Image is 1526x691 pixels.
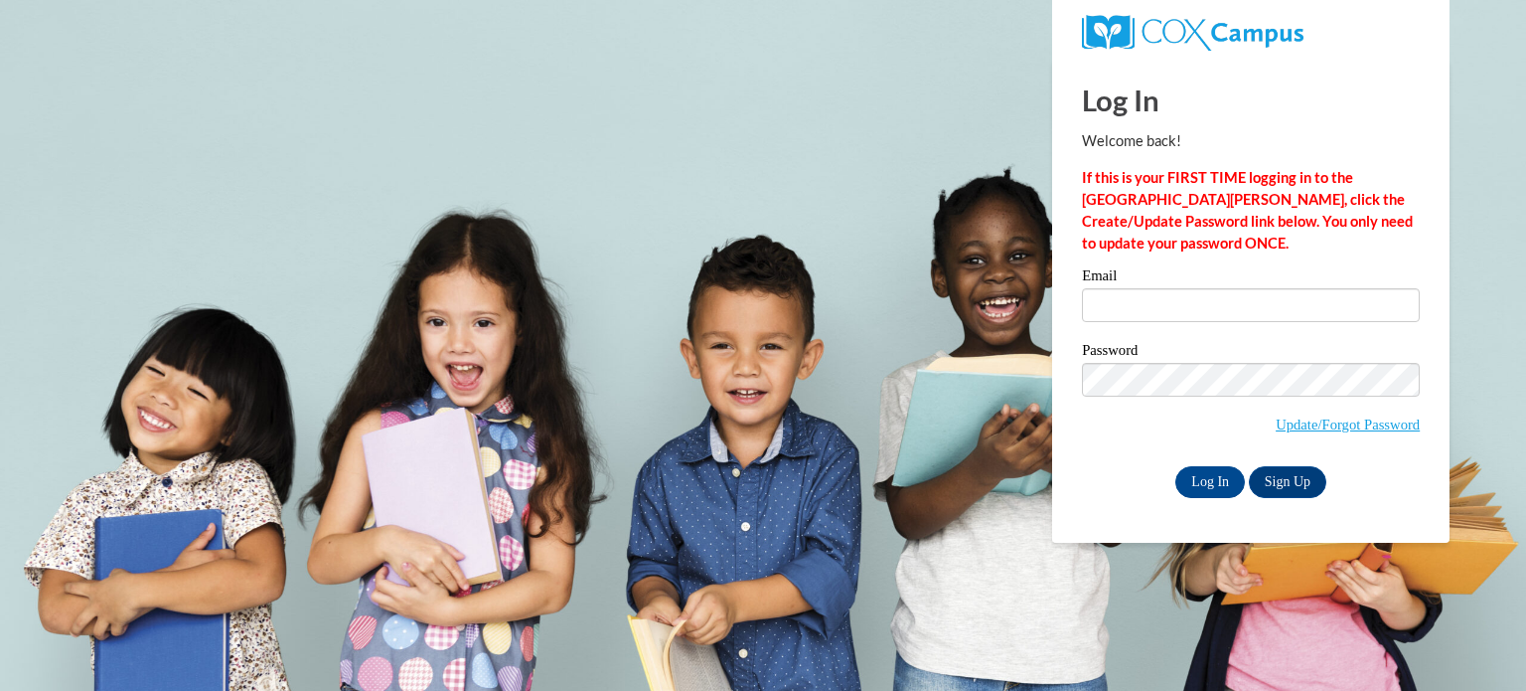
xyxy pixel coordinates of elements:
[1276,417,1420,432] a: Update/Forgot Password
[1082,343,1420,363] label: Password
[1082,80,1420,120] h1: Log In
[1082,15,1303,51] img: COX Campus
[1249,466,1326,498] a: Sign Up
[1082,268,1420,288] label: Email
[1082,130,1420,152] p: Welcome back!
[1082,23,1303,40] a: COX Campus
[1175,466,1245,498] input: Log In
[1082,169,1413,252] strong: If this is your FIRST TIME logging in to the [GEOGRAPHIC_DATA][PERSON_NAME], click the Create/Upd...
